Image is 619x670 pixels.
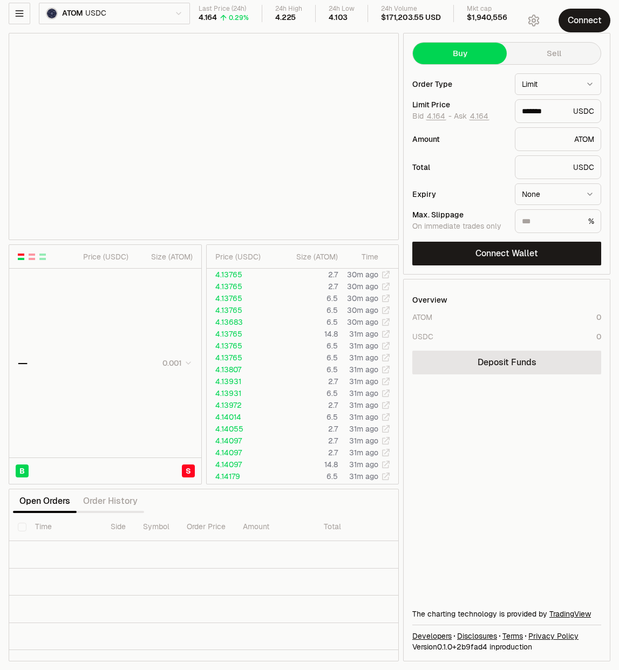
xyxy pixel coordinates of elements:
[275,5,302,13] div: 24h High
[275,13,296,23] div: 4.225
[349,400,378,410] time: 31m ago
[412,641,601,652] div: Version 0.1.0 + in production
[275,328,338,340] td: 14.8
[207,459,275,470] td: 4.14097
[18,523,26,531] button: Select all
[207,482,275,494] td: 4.14179
[412,211,506,218] div: Max. Slippage
[207,269,275,281] td: 4.13765
[207,281,275,292] td: 4.13765
[275,470,338,482] td: 6.5
[207,328,275,340] td: 4.13765
[17,252,25,261] button: Show Buy and Sell Orders
[275,304,338,316] td: 6.5
[199,13,217,23] div: 4.164
[275,269,338,281] td: 2.7
[207,304,275,316] td: 4.13765
[412,295,447,305] div: Overview
[349,460,378,469] time: 31m ago
[207,411,275,423] td: 4.14014
[134,513,178,541] th: Symbol
[412,112,452,121] span: Bid -
[283,251,338,262] div: Size ( ATOM )
[515,99,601,123] div: USDC
[207,423,275,435] td: 4.14055
[349,329,378,339] time: 31m ago
[18,355,28,371] div: —
[77,490,144,512] button: Order History
[349,377,378,386] time: 31m ago
[467,5,538,13] div: Mkt cap
[515,155,601,179] div: USDC
[515,127,601,151] div: ATOM
[528,631,579,641] a: Privacy Policy
[138,251,193,262] div: Size ( ATOM )
[349,436,378,446] time: 31m ago
[347,317,378,327] time: 30m ago
[469,112,489,120] button: 4.164
[85,9,106,18] span: USDC
[275,447,338,459] td: 2.7
[275,435,338,447] td: 2.7
[207,470,275,482] td: 4.14179
[102,513,134,541] th: Side
[275,281,338,292] td: 2.7
[207,340,275,352] td: 4.13765
[412,609,601,619] div: The charting technology is provided by
[412,163,506,171] div: Total
[62,9,83,18] span: ATOM
[199,5,249,13] div: Last Price (24h)
[347,282,378,291] time: 30m ago
[275,375,338,387] td: 2.7
[207,352,275,364] td: 4.13765
[502,631,523,641] a: Terms
[347,293,378,303] time: 30m ago
[349,471,378,481] time: 31m ago
[207,375,275,387] td: 4.13931
[412,80,506,88] div: Order Type
[207,316,275,328] td: 4.13683
[275,316,338,328] td: 6.5
[412,242,601,265] button: Connect Wallet
[515,73,601,95] button: Limit
[275,399,338,411] td: 2.7
[412,135,506,143] div: Amount
[186,466,191,476] span: S
[207,292,275,304] td: 4.13765
[19,466,25,476] span: B
[275,292,338,304] td: 6.5
[207,447,275,459] td: 4.14097
[234,513,315,541] th: Amount
[207,387,275,399] td: 4.13931
[507,43,601,64] button: Sell
[74,251,129,262] div: Price ( USDC )
[347,251,378,262] div: Time
[349,424,378,434] time: 31m ago
[347,270,378,279] time: 30m ago
[275,423,338,435] td: 2.7
[207,435,275,447] td: 4.14097
[412,101,506,108] div: Limit Price
[26,513,102,541] th: Time
[467,13,538,23] div: $1,940,556,912 USD
[413,43,507,64] button: Buy
[381,5,440,13] div: 24h Volume
[412,190,506,198] div: Expiry
[207,364,275,375] td: 4.13807
[275,411,338,423] td: 6.5
[349,341,378,351] time: 31m ago
[275,340,338,352] td: 6.5
[515,209,601,233] div: %
[215,251,275,262] div: Price ( USDC )
[275,364,338,375] td: 6.5
[13,490,77,512] button: Open Orders
[329,5,355,13] div: 24h Low
[275,482,338,494] td: 6.5
[275,352,338,364] td: 6.5
[9,33,398,240] iframe: Financial Chart
[349,448,378,457] time: 31m ago
[412,631,452,641] a: Developers
[559,9,610,32] button: Connect
[396,513,433,541] th: Value
[28,252,36,261] button: Show Sell Orders Only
